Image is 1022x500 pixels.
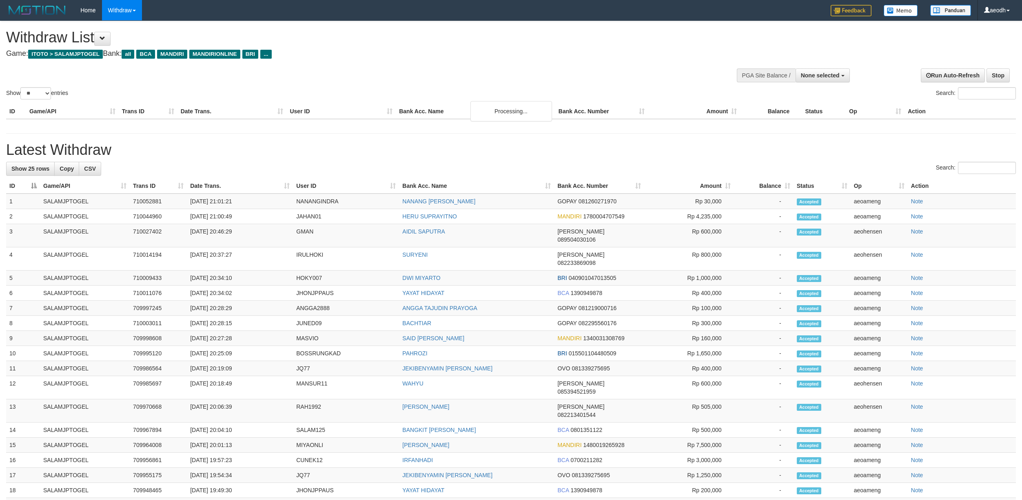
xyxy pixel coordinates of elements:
[557,350,567,357] span: BRI
[293,286,399,301] td: JHONJPPAUS
[936,87,1016,99] label: Search:
[851,483,908,498] td: aeoameng
[851,331,908,346] td: aeoameng
[187,331,293,346] td: [DATE] 20:27:28
[6,399,40,423] td: 13
[40,178,130,194] th: Game/API: activate to sort column ascending
[130,453,187,468] td: 709956861
[557,305,576,311] span: GOPAY
[6,247,40,271] td: 4
[6,4,68,16] img: MOTION_logo.png
[911,350,923,357] a: Note
[6,178,40,194] th: ID: activate to sort column descending
[84,165,96,172] span: CSV
[911,213,923,220] a: Note
[644,468,734,483] td: Rp 1,250,000
[187,209,293,224] td: [DATE] 21:00:49
[402,472,492,478] a: JEKIBENYAMIN [PERSON_NAME]
[399,178,554,194] th: Bank Acc. Name: activate to sort column ascending
[6,301,40,316] td: 7
[293,316,399,331] td: JUNED09
[911,305,923,311] a: Note
[130,423,187,438] td: 709967894
[911,380,923,387] a: Note
[293,453,399,468] td: CUNEK12
[797,214,821,220] span: Accepted
[187,247,293,271] td: [DATE] 20:37:27
[911,442,923,448] a: Note
[130,178,187,194] th: Trans ID: activate to sort column ascending
[851,453,908,468] td: aeoameng
[293,399,399,423] td: RAH1992
[130,247,187,271] td: 710014194
[60,165,74,172] span: Copy
[40,468,130,483] td: SALAMJPTOGEL
[557,412,595,418] span: Copy 082213401544 to clipboard
[644,194,734,209] td: Rp 30,000
[119,104,177,119] th: Trans ID
[644,438,734,453] td: Rp 7,500,000
[797,252,821,259] span: Accepted
[734,271,794,286] td: -
[402,427,476,433] a: BANGKIT [PERSON_NAME]
[6,316,40,331] td: 8
[930,5,971,16] img: panduan.png
[40,483,130,498] td: SALAMJPTOGEL
[6,346,40,361] td: 10
[554,178,644,194] th: Bank Acc. Number: activate to sort column ascending
[402,457,433,463] a: IRFANHADI
[40,423,130,438] td: SALAMJPTOGEL
[644,346,734,361] td: Rp 1,650,000
[911,472,923,478] a: Note
[734,376,794,399] td: -
[177,104,287,119] th: Date Trans.
[921,68,985,82] a: Run Auto-Refresh
[644,209,734,224] td: Rp 4,235,000
[6,423,40,438] td: 14
[187,194,293,209] td: [DATE] 21:01:21
[187,483,293,498] td: [DATE] 19:49:30
[293,224,399,247] td: GMAN
[958,87,1016,99] input: Search:
[734,194,794,209] td: -
[987,68,1010,82] a: Stop
[851,271,908,286] td: aeoameng
[6,224,40,247] td: 3
[40,453,130,468] td: SALAMJPTOGEL
[6,87,68,99] label: Show entries
[293,468,399,483] td: JQ77
[402,335,464,341] a: SAID [PERSON_NAME]
[570,290,602,296] span: Copy 1390949878 to clipboard
[851,178,908,194] th: Op: activate to sort column ascending
[851,438,908,453] td: aeoameng
[905,104,1016,119] th: Action
[734,361,794,376] td: -
[797,442,821,449] span: Accepted
[644,247,734,271] td: Rp 800,000
[570,487,602,493] span: Copy 1390949878 to clipboard
[644,316,734,331] td: Rp 300,000
[797,472,821,479] span: Accepted
[11,165,49,172] span: Show 25 rows
[734,178,794,194] th: Balance: activate to sort column ascending
[644,286,734,301] td: Rp 400,000
[737,68,796,82] div: PGA Site Balance /
[40,438,130,453] td: SALAMJPTOGEL
[402,365,492,372] a: JEKIBENYAMIN [PERSON_NAME]
[293,438,399,453] td: MIYAONLI
[734,483,794,498] td: -
[583,442,625,448] span: Copy 1480019265928 to clipboard
[911,403,923,410] a: Note
[187,316,293,331] td: [DATE] 20:28:15
[402,275,440,281] a: DWI MIYARTO
[557,365,570,372] span: OVO
[293,346,399,361] td: BOSSRUNGKAD
[402,487,444,493] a: YAYAT HIDAYAT
[644,376,734,399] td: Rp 600,000
[6,104,26,119] th: ID
[851,361,908,376] td: aeoameng
[796,68,850,82] button: None selected
[851,376,908,399] td: aeohensen
[557,320,576,326] span: GOPAY
[187,376,293,399] td: [DATE] 20:18:49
